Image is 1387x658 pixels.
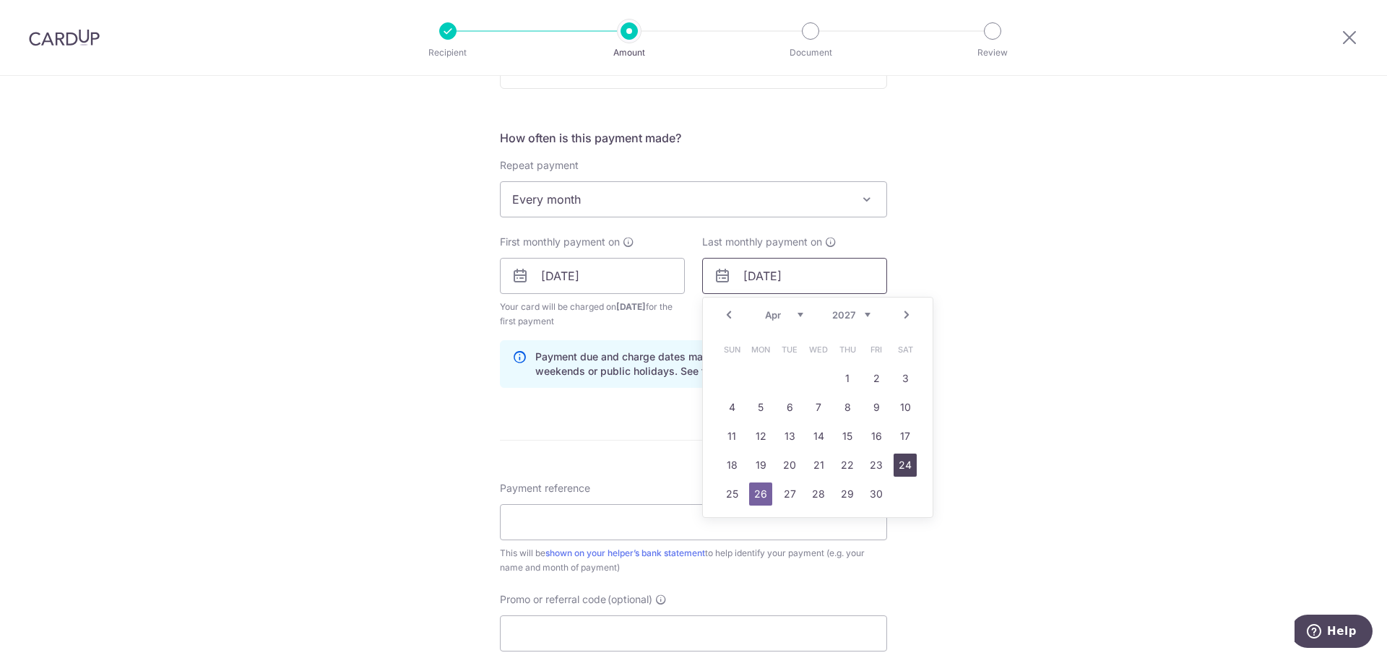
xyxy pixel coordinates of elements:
a: 1 [836,367,859,390]
span: Wednesday [807,338,830,361]
a: 12 [749,425,772,448]
a: 19 [749,454,772,477]
a: 22 [836,454,859,477]
span: Saturday [894,338,917,361]
a: 21 [807,454,830,477]
a: 20 [778,454,801,477]
a: 14 [807,425,830,448]
a: 29 [836,482,859,506]
p: Review [939,46,1046,60]
a: 6 [778,396,801,419]
span: Promo or referral code [500,592,606,607]
a: Prev [720,306,738,324]
label: Repeat payment [500,158,579,173]
a: 11 [720,425,743,448]
h5: How often is this payment made? [500,129,887,147]
span: Monday [749,338,772,361]
span: First monthly payment on [500,235,620,249]
a: 30 [865,482,888,506]
a: 7 [807,396,830,419]
img: CardUp [29,29,100,46]
iframe: Opens a widget where you can find more information [1295,615,1373,651]
a: Next [898,306,915,324]
span: [DATE] [616,301,646,312]
a: 2 [865,367,888,390]
a: 23 [865,454,888,477]
a: 26 [749,482,772,506]
span: Payment reference [500,481,590,495]
a: 24 [894,454,917,477]
a: 3 [894,367,917,390]
span: Friday [865,338,888,361]
a: 9 [865,396,888,419]
a: 25 [720,482,743,506]
p: Payment due and charge dates may be adjusted if it falls on weekends or public holidays. See fina... [535,350,875,378]
a: 4 [720,396,743,419]
a: 28 [807,482,830,506]
input: DD / MM / YYYY [500,258,685,294]
a: 16 [865,425,888,448]
input: DD / MM / YYYY [702,258,887,294]
span: Thursday [836,338,859,361]
span: Every month [501,182,886,217]
a: shown on your helper’s bank statement [545,547,705,558]
a: 18 [720,454,743,477]
a: 17 [894,425,917,448]
span: Last monthly payment on [702,235,822,249]
a: 15 [836,425,859,448]
p: Amount [576,46,683,60]
span: Every month [500,181,887,217]
a: 13 [778,425,801,448]
a: 5 [749,396,772,419]
a: 27 [778,482,801,506]
a: 8 [836,396,859,419]
span: (optional) [608,592,652,607]
span: Tuesday [778,338,801,361]
a: 10 [894,396,917,419]
p: Recipient [394,46,501,60]
div: This will be to help identify your payment (e.g. your name and month of payment) [500,546,887,575]
span: Your card will be charged on [500,300,685,329]
p: Document [757,46,864,60]
span: Sunday [720,338,743,361]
